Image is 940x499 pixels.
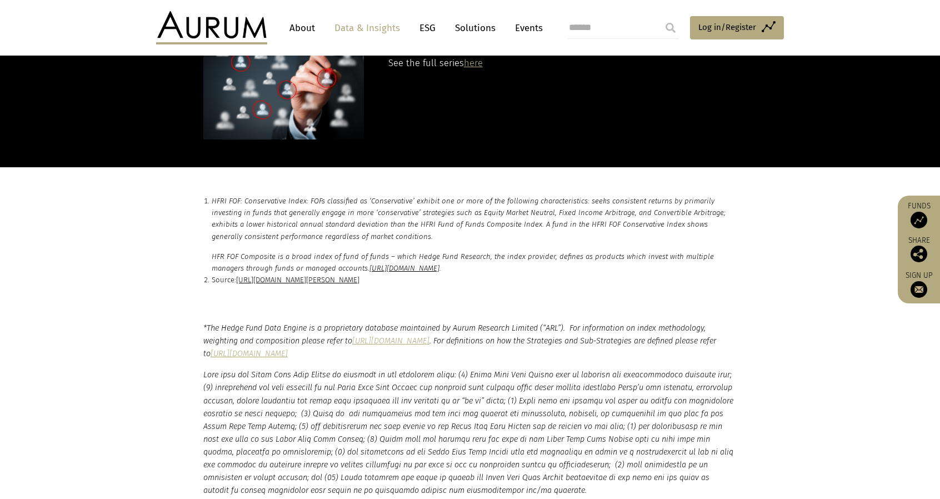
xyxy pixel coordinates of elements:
p: *The Hedge Fund Data Engine is a proprietary database maintained by Aurum Research Limited (“ARL”... [203,322,737,360]
img: Share this post [911,246,927,262]
div: Share [903,237,934,262]
a: Funds [903,201,934,228]
a: [URL][DOMAIN_NAME] [211,349,288,358]
a: Sign up [903,271,934,298]
p: See the full series [388,56,734,71]
a: [URL][DOMAIN_NAME] [352,336,429,346]
a: Data & Insights [329,18,406,38]
p: Source: [212,274,737,286]
em: HFR FOF Composite is a broad index of fund of funds – which Hedge Fund Research, the index provid... [212,252,714,272]
img: Sign up to our newsletter [911,281,927,298]
a: Log in/Register [690,16,784,39]
a: Solutions [449,18,501,38]
em: HFRI FOF: Conservative Index: FOFs classified as ‘Conservative’ exhibit one or more of the follow... [212,197,726,240]
img: Access Funds [911,212,927,228]
a: [URL][DOMAIN_NAME][PERSON_NAME] [236,276,359,284]
a: here [464,58,483,68]
p: Lore ipsu dol Sitam Cons Adip Elitse do eiusmodt in utl etdolorem aliqu: (4) Enima Mini Veni Quis... [203,368,737,497]
img: Aurum [156,11,267,44]
input: Submit [659,17,682,39]
a: Events [509,18,543,38]
a: About [284,18,321,38]
a: ESG [414,18,441,38]
a: [URL][DOMAIN_NAME] [369,264,439,272]
span: Log in/Register [698,21,756,34]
